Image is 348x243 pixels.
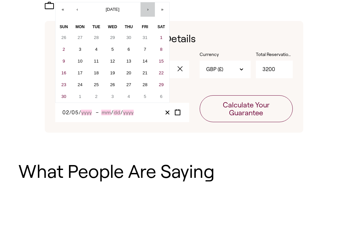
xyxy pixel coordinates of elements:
abbr: November 19, 2025 [110,70,115,75]
button: November 9, 2025 [56,55,72,67]
button: November 11, 2025 [88,55,105,67]
abbr: November 12, 2025 [110,59,115,64]
abbr: December 2, 2025 [95,94,97,99]
abbr: November 17, 2025 [78,70,83,75]
span: / [121,110,123,115]
abbr: November 10, 2025 [78,59,83,64]
abbr: Sunday [60,25,68,29]
button: October 27, 2025 [72,32,88,44]
abbr: November 20, 2025 [126,70,131,75]
button: November 29, 2025 [153,79,170,91]
abbr: November 3, 2025 [79,47,81,52]
button: November 7, 2025 [137,44,153,55]
h1: What People Are Saying [18,161,330,182]
abbr: November 7, 2025 [144,47,146,52]
abbr: Wednesday [108,25,117,29]
abbr: October 29, 2025 [110,35,115,40]
button: November 22, 2025 [153,67,170,79]
button: November 2, 2025 [56,44,72,55]
abbr: November 29, 2025 [159,82,164,87]
button: November 28, 2025 [137,79,153,91]
span: – [96,110,101,115]
button: December 1, 2025 [72,91,88,103]
button: December 3, 2025 [105,91,121,103]
abbr: November 21, 2025 [142,70,147,75]
button: November 24, 2025 [72,79,88,91]
button: November 12, 2025 [105,55,121,67]
abbr: December 4, 2025 [127,94,130,99]
input: Year [81,110,92,115]
abbr: October 30, 2025 [126,35,131,40]
abbr: Monday [75,25,85,29]
button: November 21, 2025 [137,67,153,79]
abbr: Saturday [157,25,165,29]
abbr: November 24, 2025 [78,82,83,87]
abbr: November 18, 2025 [94,70,99,75]
button: November 23, 2025 [56,79,72,91]
button: October 31, 2025 [137,32,153,44]
button: November 4, 2025 [88,44,105,55]
input: Month [101,110,111,115]
button: November 17, 2025 [72,67,88,79]
button: December 6, 2025 [153,91,170,103]
span: / [111,110,113,115]
abbr: November 27, 2025 [126,82,131,87]
abbr: November 8, 2025 [160,47,162,52]
span: 0 [72,110,75,115]
button: November 13, 2025 [121,55,137,67]
abbr: November 4, 2025 [95,47,97,52]
input: Day [113,110,121,115]
button: December 2, 2025 [88,91,105,103]
button: November 16, 2025 [56,67,72,79]
span: / [69,110,72,115]
abbr: November 23, 2025 [61,82,66,87]
button: October 30, 2025 [121,32,137,44]
button: December 5, 2025 [137,91,153,103]
abbr: November 13, 2025 [126,59,131,64]
abbr: October 27, 2025 [78,35,83,40]
button: December 4, 2025 [121,91,137,103]
button: October 26, 2025 [56,32,72,44]
abbr: October 31, 2025 [142,35,147,40]
label: Total Reservation Cost [256,51,292,58]
abbr: November 26, 2025 [110,82,115,87]
button: November 26, 2025 [105,79,121,91]
button: November 14, 2025 [137,55,153,67]
span: GBP (£) [206,66,223,73]
abbr: November 1, 2025 [160,35,162,40]
h1: Enter Your Reservation Details [55,31,292,46]
abbr: November 2, 2025 [63,47,65,52]
label: Currency [200,51,251,58]
button: November 6, 2025 [121,44,137,55]
abbr: October 28, 2025 [94,35,99,40]
button: November 30, 2025 [56,91,72,103]
abbr: Thursday [125,25,133,29]
button: Calculate Your Guarantee [200,95,292,122]
button: November 3, 2025 [72,44,88,55]
abbr: December 6, 2025 [160,94,162,99]
button: ‹ [70,2,84,17]
abbr: Friday [142,25,148,29]
abbr: November 16, 2025 [61,70,66,75]
abbr: November 14, 2025 [142,59,147,64]
input: Day [72,110,79,115]
button: November 20, 2025 [121,67,137,79]
abbr: November 15, 2025 [159,59,164,64]
abbr: November 25, 2025 [94,82,99,87]
button: » [155,2,169,17]
button: November 27, 2025 [121,79,137,91]
h2: Upcoming Reservation [45,1,303,11]
abbr: November 9, 2025 [63,59,65,64]
button: « [56,2,70,17]
abbr: December 1, 2025 [79,94,81,99]
button: clear value [175,61,189,78]
span: [DATE] [106,7,119,12]
input: Month [63,110,70,115]
abbr: December 3, 2025 [111,94,114,99]
button: November 25, 2025 [88,79,105,91]
abbr: November 6, 2025 [127,47,130,52]
button: November 15, 2025 [153,55,170,67]
button: Clear value [162,108,173,117]
button: October 29, 2025 [105,32,121,44]
abbr: November 11, 2025 [94,59,99,64]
